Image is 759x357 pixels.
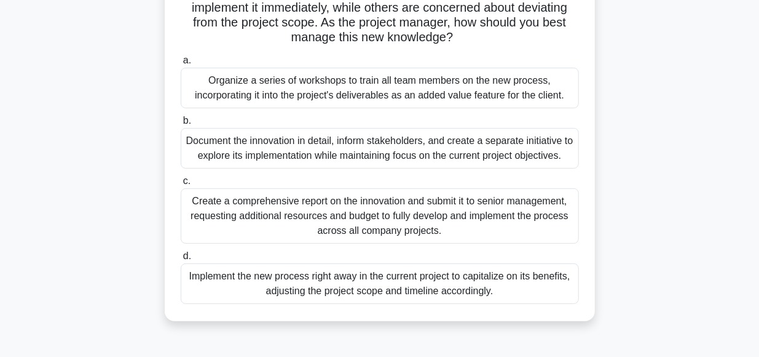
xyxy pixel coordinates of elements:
[181,68,579,108] div: Organize a series of workshops to train all team members on the new process, incorporating it int...
[183,175,191,186] span: c.
[183,251,191,261] span: d.
[183,115,191,126] span: b.
[181,188,579,244] div: Create a comprehensive report on the innovation and submit it to senior management, requesting ad...
[183,55,191,65] span: a.
[181,128,579,169] div: Document the innovation in detail, inform stakeholders, and create a separate initiative to explo...
[181,263,579,304] div: Implement the new process right away in the current project to capitalize on its benefits, adjust...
